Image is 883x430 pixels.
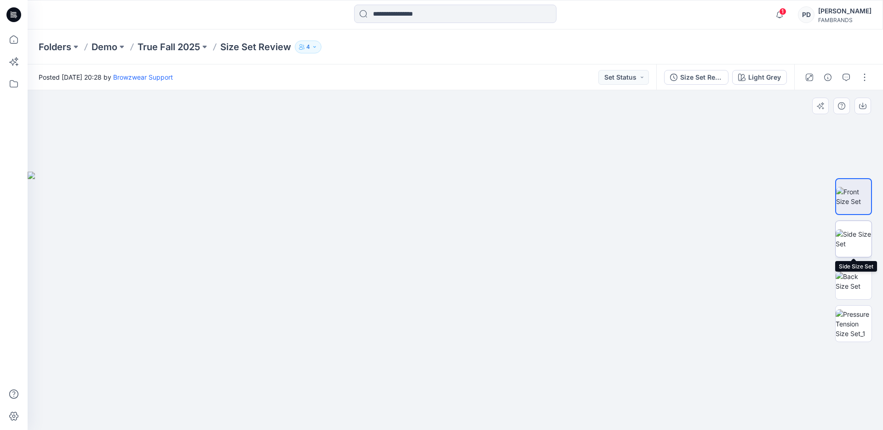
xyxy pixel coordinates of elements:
p: 4 [306,42,310,52]
div: FAMBRANDS [818,17,872,23]
p: Size Set Review [220,41,291,53]
button: Size Set Review [664,70,728,85]
button: 4 [295,41,321,53]
button: Details [820,70,835,85]
div: Size Set Review [680,72,722,82]
img: Back Size Set [836,272,872,291]
span: Posted [DATE] 20:28 by [39,72,173,82]
img: Front Size Set [836,187,871,206]
img: Side Size Set [836,229,872,249]
img: Pressure Tension Size Set_1 [836,309,872,338]
div: [PERSON_NAME] [818,6,872,17]
button: Light Grey [732,70,787,85]
div: Light Grey [748,72,781,82]
span: 1 [779,8,786,15]
a: Browzwear Support [113,73,173,81]
div: PD [798,6,814,23]
a: True Fall 2025 [138,41,200,53]
img: eyJhbGciOiJIUzI1NiIsImtpZCI6IjAiLCJzbHQiOiJzZXMiLCJ0eXAiOiJKV1QifQ.eyJkYXRhIjp7InR5cGUiOiJzdG9yYW... [28,172,883,430]
a: Folders [39,41,71,53]
a: Demo [92,41,117,53]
